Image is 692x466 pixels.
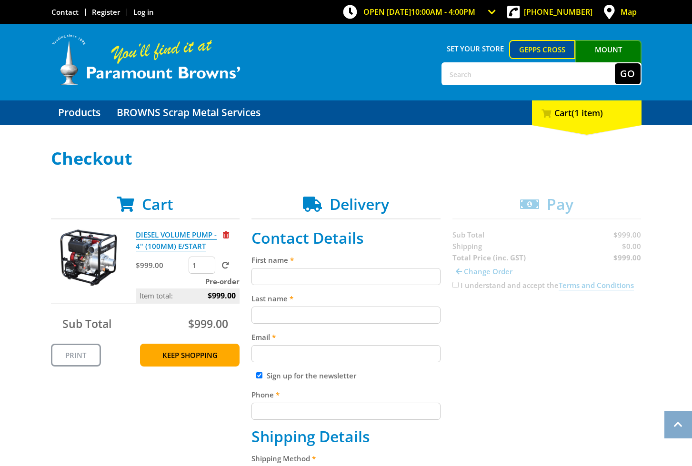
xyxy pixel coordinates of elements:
label: Phone [251,389,441,400]
a: Print [51,344,101,367]
a: Gepps Cross [509,40,575,59]
span: $999.00 [188,316,228,331]
span: $999.00 [208,288,236,303]
span: Cart [142,194,173,214]
div: Cart [532,100,642,125]
label: Sign up for the newsletter [267,371,356,380]
input: Please enter your first name. [251,268,441,285]
h1: Checkout [51,149,642,168]
input: Please enter your telephone number. [251,403,441,420]
input: Search [442,63,615,84]
a: Remove from cart [223,230,229,239]
label: First name [251,254,441,266]
a: Keep Shopping [140,344,240,367]
h2: Contact Details [251,229,441,247]
a: Go to the Products page [51,100,108,125]
h2: Shipping Details [251,427,441,446]
input: Please enter your email address. [251,345,441,362]
span: (1 item) [572,107,603,119]
img: DIESEL VOLUME PUMP - 4" (100MM) E/START [60,229,117,286]
p: Item total: [136,288,240,303]
span: OPEN [DATE] [363,7,475,17]
span: 10:00am - 4:00pm [411,7,475,17]
span: Set your store [441,40,510,57]
button: Go [615,63,641,84]
p: Pre-order [136,276,240,287]
input: Please enter your last name. [251,307,441,324]
a: Go to the registration page [92,7,120,17]
a: Go to the BROWNS Scrap Metal Services page [110,100,268,125]
img: Paramount Browns' [51,33,241,86]
p: $999.00 [136,259,187,271]
a: Log in [133,7,154,17]
a: Go to the Contact page [51,7,79,17]
label: Shipping Method [251,453,441,464]
span: Delivery [330,194,389,214]
label: Last name [251,293,441,304]
a: DIESEL VOLUME PUMP - 4" (100MM) E/START [136,230,217,251]
a: Mount [PERSON_NAME] [575,40,642,76]
span: Sub Total [62,316,111,331]
label: Email [251,331,441,343]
